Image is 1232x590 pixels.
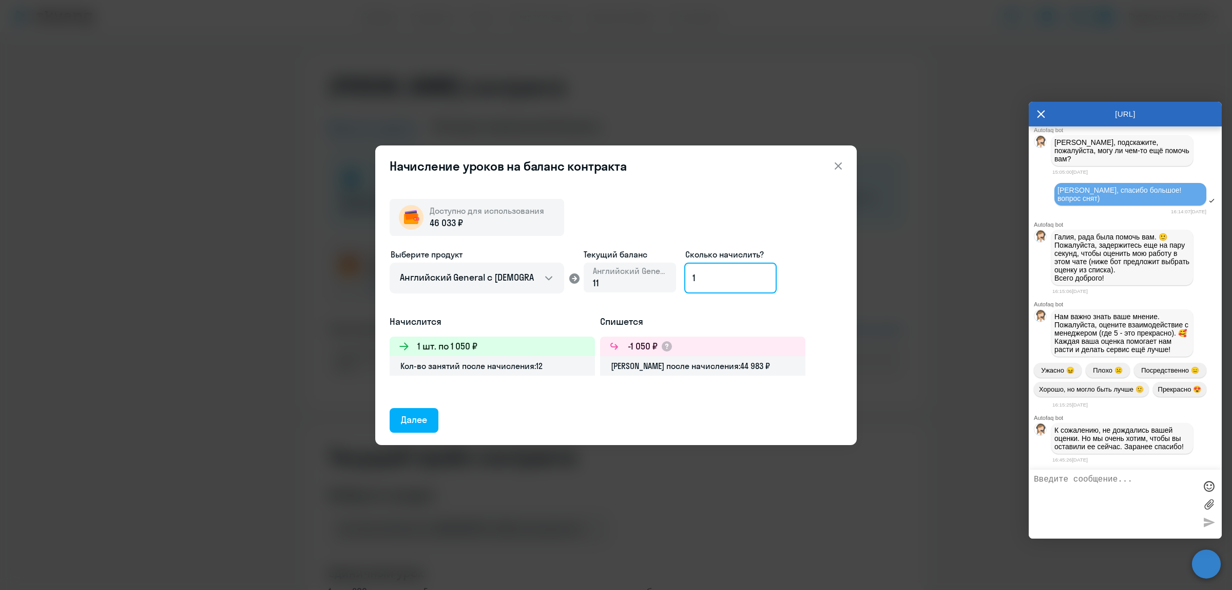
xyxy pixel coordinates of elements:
img: bot avatar [1034,136,1047,151]
button: Далее [390,408,438,433]
time: 16:15:06[DATE] [1052,288,1088,294]
span: Сколько начислить? [685,249,764,260]
label: Лимит 10 файлов [1201,496,1217,512]
span: Текущий баланс [584,248,676,261]
h5: Начислится [390,315,595,328]
span: Английский General [593,265,667,276]
div: [PERSON_NAME] после начисления: 44 983 ₽ [600,356,805,376]
img: bot avatar [1034,423,1047,438]
span: Нам важно знать ваше мнение. Пожалуйста, оцените взаимодействие с менеджером (где 5 - это прекрас... [1054,312,1190,354]
button: Хорошо, но могло быть лучше 🙂 [1034,382,1149,397]
time: 15:05:00[DATE] [1052,169,1088,175]
span: Доступно для использования [430,206,544,216]
button: Плохо ☹️ [1086,363,1130,378]
div: Autofaq bot [1034,127,1222,133]
h3: -1 050 ₽ [628,340,658,353]
span: Плохо ☹️ [1093,366,1122,374]
span: 46 033 ₽ [430,216,463,230]
div: Далее [401,413,427,427]
img: wallet-circle.png [399,205,423,230]
span: Хорошо, но могло быть лучше 🙂 [1039,385,1144,393]
span: Прекрасно 😍 [1158,385,1201,393]
time: 16:14:07[DATE] [1171,209,1206,214]
header: Начисление уроков на баланс контракта [375,158,857,174]
h5: Спишется [600,315,805,328]
span: 11 [593,277,599,289]
span: Выберите продукт [391,249,463,260]
button: Посредственно 😑 [1134,363,1206,378]
div: Кол-во занятий после начисления: 12 [390,356,595,376]
button: Прекрасно 😍 [1153,382,1206,397]
div: Autofaq bot [1034,415,1222,421]
span: Ужасно 😖 [1041,366,1074,374]
div: Autofaq bot [1034,301,1222,307]
time: 16:15:25[DATE] [1052,402,1088,408]
time: 16:45:26[DATE] [1052,457,1088,463]
span: К сожалению, не дождались вашей оценки. Но мы очень хотим, чтобы вы оставили ее сейчас. Заранее с... [1054,426,1184,451]
h3: 1 шт. по 1 050 ₽ [417,340,477,353]
p: [PERSON_NAME], подскажите, пожалуйста, могу ли чем-то ещё помочь вам? [1054,138,1190,163]
button: Ужасно 😖 [1034,363,1082,378]
p: Галия, рада была помочь вам. 🙂 Пожалуйста, задержитесь еще на пару секунд, чтобы оценить мою рабо... [1054,233,1190,282]
span: [PERSON_NAME], спасибо большое! вопрос снят) [1057,186,1183,202]
div: Autofaq bot [1034,222,1222,228]
img: bot avatar [1034,230,1047,245]
span: Посредственно 😑 [1141,366,1199,374]
img: bot avatar [1034,310,1047,325]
